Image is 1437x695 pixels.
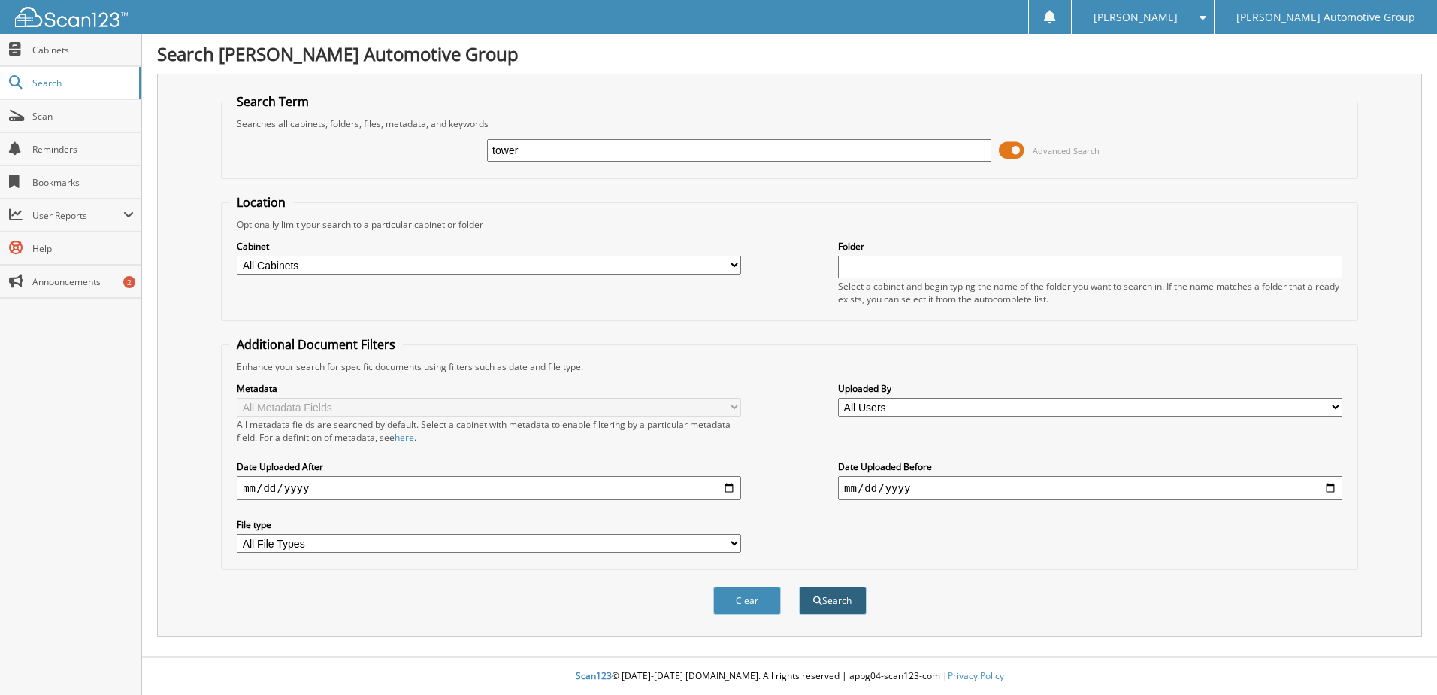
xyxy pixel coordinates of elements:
a: here [395,431,414,444]
label: Cabinet [237,240,741,253]
span: [PERSON_NAME] Automotive Group [1236,13,1415,22]
iframe: Chat Widget [1362,623,1437,695]
input: start [237,476,741,500]
label: Folder [838,240,1342,253]
div: Select a cabinet and begin typing the name of the folder you want to search in. If the name match... [838,280,1342,305]
div: 2 [123,276,135,288]
span: Search [32,77,132,90]
button: Search [799,587,867,615]
h1: Search [PERSON_NAME] Automotive Group [157,41,1422,66]
div: Optionally limit your search to a particular cabinet or folder [229,218,1350,231]
label: Date Uploaded After [237,460,741,473]
span: Help [32,242,134,255]
label: Uploaded By [838,382,1342,395]
span: Cabinets [32,44,134,56]
input: end [838,476,1342,500]
legend: Location [229,194,293,211]
span: User Reports [32,209,123,222]
legend: Additional Document Filters [229,336,403,353]
span: Bookmarks [32,176,134,189]
div: © [DATE]-[DATE] [DOMAIN_NAME]. All rights reserved | appg04-scan123-com | [142,658,1437,695]
div: Enhance your search for specific documents using filters such as date and file type. [229,360,1350,373]
label: Date Uploaded Before [838,460,1342,473]
img: scan123-logo-white.svg [15,7,128,27]
span: Announcements [32,275,134,288]
span: Scan [32,110,134,123]
div: Searches all cabinets, folders, files, metadata, and keywords [229,117,1350,130]
span: Scan123 [576,669,612,682]
span: Reminders [32,143,134,156]
div: All metadata fields are searched by default. Select a cabinet with metadata to enable filtering b... [237,418,741,444]
legend: Search Term [229,93,316,110]
button: Clear [713,587,781,615]
a: Privacy Policy [948,669,1004,682]
span: Advanced Search [1033,145,1100,156]
label: File type [237,518,741,531]
label: Metadata [237,382,741,395]
span: [PERSON_NAME] [1094,13,1178,22]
